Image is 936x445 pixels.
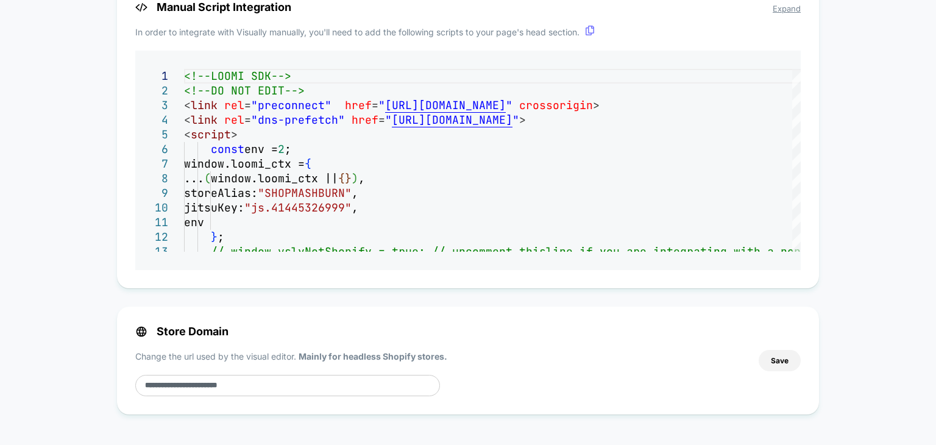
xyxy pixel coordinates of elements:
[299,351,447,361] strong: Mainly for headless Shopify stores.
[759,350,801,371] button: Save
[135,26,801,38] p: In order to integrate with Visually manually, you'll need to add the following scripts to your pa...
[135,350,447,363] p: Change the url used by the visual editor.
[135,325,229,338] span: Store Domain
[773,4,801,13] span: Expand
[135,1,801,13] span: Manual Script Integration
